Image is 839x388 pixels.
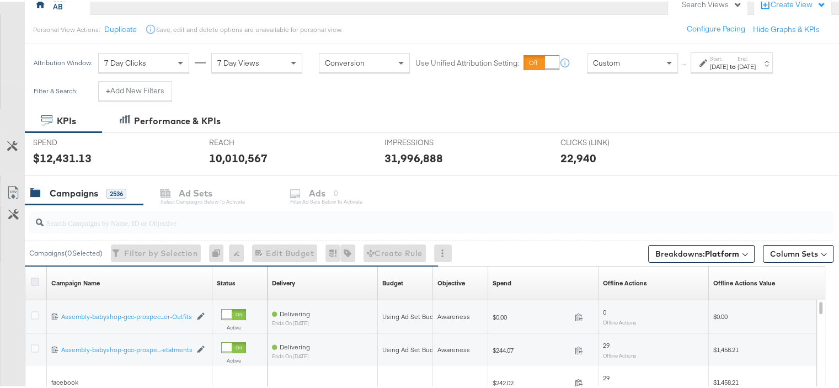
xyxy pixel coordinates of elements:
span: Delivering [280,341,310,349]
label: Active [221,355,246,363]
div: Delivery [272,277,295,286]
div: Offline Actions [603,277,647,286]
strong: + [106,84,110,94]
div: [DATE] [710,61,728,70]
button: Hide Graphs & KPIs [753,23,820,33]
div: Status [217,277,236,286]
div: Objective [437,277,465,286]
span: CLICKS (LINK) [560,136,643,146]
button: +Add New Filters [98,79,172,99]
span: 7 Day Views [217,56,259,66]
span: Awareness [437,311,470,319]
label: Start: [710,54,728,61]
a: Your campaign's objective. [437,277,465,286]
div: 22,940 [560,148,596,164]
span: Conversion [325,56,365,66]
a: The total amount spent to date. [493,277,511,286]
span: $1,458.21 [713,344,739,352]
button: Configure Pacing [679,18,753,38]
span: $0.00 [493,311,570,320]
span: REACH [209,136,292,146]
a: The maximum amount you're willing to spend on your ads, on average each day or over the lifetime ... [382,277,403,286]
div: Attribution Window: [33,57,93,65]
sub: ends on [DATE] [272,352,310,358]
span: Custom [593,56,620,66]
a: Offline Actions. [713,277,775,286]
div: [DATE] [738,61,756,70]
span: $244.07 [493,344,570,353]
span: IMPRESSIONS [384,136,467,146]
div: 2536 [106,187,126,197]
sub: Offline Actions [603,350,637,357]
div: Performance & KPIs [134,113,221,126]
span: Breakdowns: [655,247,739,258]
div: 10,010,567 [209,148,268,164]
sub: ends on [DATE] [272,318,310,325]
span: 7 Day Clicks [104,56,146,66]
label: Active [221,322,246,329]
div: Save, edit and delete options are unavailable for personal view. [156,24,342,33]
div: KPIs [57,113,76,126]
div: Spend [493,277,511,286]
span: 29 [603,372,610,380]
div: 31,996,888 [384,148,443,164]
div: Filter & Search: [33,86,78,93]
div: 0 [209,243,229,261]
div: Campaigns [50,185,98,198]
a: Reflects the ability of your Ad Campaign to achieve delivery based on ad states, schedule and bud... [272,277,295,286]
span: SPEND [33,136,116,146]
div: Assembly-babyshop-gcc-prospec...or-Outfits [61,311,191,320]
a: Offline Actions. [603,277,647,286]
button: Breakdowns:Platform [648,243,755,261]
span: Awareness [437,344,470,352]
span: facebook [51,376,78,385]
div: Budget [382,277,403,286]
div: $12,431.13 [33,148,92,164]
a: Shows the current state of your Ad Campaign. [217,277,236,286]
button: Column Sets [763,243,833,261]
sub: Offline Actions [603,317,637,324]
div: Campaigns ( 0 Selected) [29,247,103,257]
span: $242.02 [493,377,570,385]
div: Using Ad Set Budget [382,311,443,320]
a: Assembly-babyshop-gcc-prospec...or-Outfits [61,311,191,320]
span: $1,458.21 [713,376,739,385]
a: Assembly-babyshop-gcc-prospe...-statments [61,344,191,353]
strong: to [728,61,738,69]
input: Search Campaigns by Name, ID or Objective [44,206,761,227]
b: Platform [705,247,739,257]
span: 0 [603,306,606,315]
span: 29 [603,339,610,348]
button: Duplicate [104,23,137,33]
span: ↑ [679,61,690,65]
span: $0.00 [713,311,728,319]
label: End: [738,54,756,61]
div: Personal View Actions: [33,24,100,33]
label: Use Unified Attribution Setting: [415,56,519,67]
a: Your campaign name. [51,277,100,286]
span: Delivering [280,308,310,316]
div: Using Ad Set Budget [382,344,443,353]
div: Assembly-babyshop-gcc-prospe...-statments [61,344,191,353]
div: Offline Actions Value [713,277,775,286]
div: Campaign Name [51,277,100,286]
